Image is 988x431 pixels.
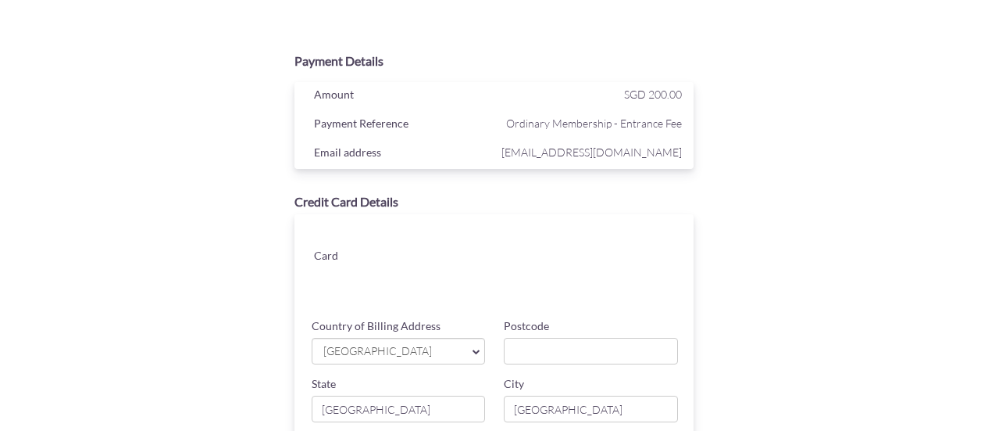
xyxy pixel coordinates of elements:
div: Payment Details [294,52,694,70]
iframe: Secure card number input frame [412,230,679,258]
span: Ordinary Membership - Entrance Fee [498,113,682,133]
label: Postcode [504,318,549,334]
span: [GEOGRAPHIC_DATA] [322,343,460,360]
span: [EMAIL_ADDRESS][DOMAIN_NAME] [498,142,682,162]
label: Country of Billing Address [312,318,440,334]
div: Email address [302,142,498,166]
div: Payment Reference [302,113,498,137]
div: Card [302,246,400,269]
label: City [504,376,524,392]
iframe: Secure card security code input frame [547,264,679,293]
div: Credit Card Details [294,193,694,211]
iframe: Secure card expiration date input frame [412,264,544,293]
a: [GEOGRAPHIC_DATA] [312,338,486,365]
div: Amount [302,84,498,108]
label: State [312,376,336,392]
span: SGD 200.00 [624,88,682,101]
